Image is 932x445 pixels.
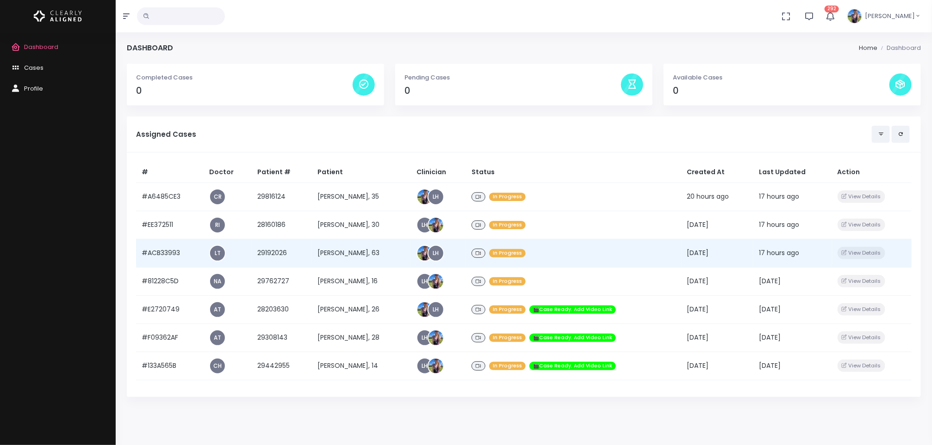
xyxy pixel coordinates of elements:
span: [DATE] [687,305,709,314]
span: [PERSON_NAME] [865,12,915,21]
img: Header Avatar [846,8,863,24]
p: Pending Cases [404,73,621,82]
button: View Details [838,275,885,287]
h4: 0 [673,85,889,96]
td: #133A565B [136,352,204,380]
td: #ACB33993 [136,239,204,267]
a: LH [429,246,443,261]
td: 28203630 [252,295,312,323]
th: Clinician [411,162,466,183]
span: [DATE] [759,305,781,314]
td: #E2720749 [136,295,204,323]
td: #81228C5D [136,267,204,295]
span: Dashboard [24,43,58,51]
td: #EE372511 [136,211,204,239]
td: 29816124 [252,183,312,211]
button: View Details [838,331,885,344]
li: Dashboard [877,43,921,53]
td: #F09362AF [136,323,204,352]
a: AT [210,302,225,317]
span: [DATE] [759,333,781,342]
span: In Progress [489,334,526,342]
span: In Progress [489,362,526,371]
span: In Progress [489,221,526,230]
p: Completed Cases [136,73,353,82]
h4: 0 [404,85,621,96]
span: In Progress [489,193,526,201]
a: CH [210,359,225,373]
a: CR [210,189,225,204]
span: Profile [24,84,43,93]
span: 🎬Case Ready. Add Video Link [529,362,616,371]
td: 29442955 [252,352,312,380]
span: 17 hours ago [759,248,799,257]
a: AT [210,330,225,345]
td: [PERSON_NAME], 63 [312,239,411,267]
span: 17 hours ago [759,192,799,201]
th: Patient # [252,162,312,183]
span: [DATE] [759,276,781,286]
h4: Dashboard [127,43,173,52]
span: [DATE] [687,333,709,342]
button: View Details [838,190,885,203]
a: RI [210,218,225,232]
a: LT [210,246,225,261]
span: In Progress [489,249,526,258]
p: Available Cases [673,73,889,82]
a: LH [417,218,432,232]
span: 292 [825,6,839,12]
th: Status [466,162,681,183]
span: [DATE] [687,220,709,229]
h5: Assigned Cases [136,130,872,139]
td: [PERSON_NAME], 26 [312,295,411,323]
a: LH [429,302,443,317]
button: View Details [838,360,885,372]
li: Home [859,43,877,53]
td: [PERSON_NAME], 30 [312,211,411,239]
h4: 0 [136,85,353,96]
button: View Details [838,219,885,231]
a: NA [210,274,225,289]
th: Last Updated [753,162,832,183]
td: [PERSON_NAME], 35 [312,183,411,211]
td: 29762727 [252,267,312,295]
img: Logo Horizontal [34,6,82,26]
span: 20 hours ago [687,192,729,201]
th: Doctor [204,162,252,183]
td: [PERSON_NAME], 28 [312,323,411,352]
td: 28160186 [252,211,312,239]
a: LH [429,189,443,204]
td: 29192026 [252,239,312,267]
span: In Progress [489,277,526,286]
a: LH [417,359,432,373]
span: [DATE] [687,276,709,286]
span: 🎬Case Ready. Add Video Link [529,334,616,342]
td: #A6485CE3 [136,183,204,211]
button: View Details [838,303,885,316]
a: LH [417,330,432,345]
span: [DATE] [687,248,709,257]
td: [PERSON_NAME], 16 [312,267,411,295]
span: 🎬Case Ready. Add Video Link [529,305,616,314]
span: Cases [24,63,43,72]
th: Action [832,162,912,183]
th: Patient [312,162,411,183]
a: LH [417,274,432,289]
button: View Details [838,247,885,259]
span: [DATE] [759,361,781,370]
span: In Progress [489,305,526,314]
